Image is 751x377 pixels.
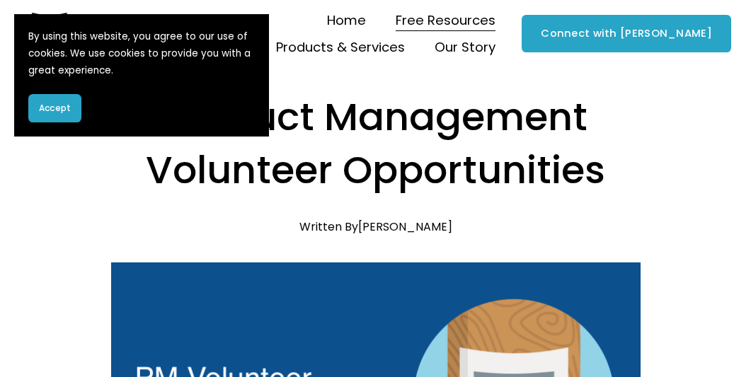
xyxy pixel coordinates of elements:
a: Connect with [PERSON_NAME] [522,15,731,52]
section: Cookie banner [14,14,269,137]
a: folder dropdown [396,8,495,34]
span: Products & Services [276,35,405,59]
span: Accept [39,102,71,115]
span: Free Resources [396,8,495,32]
a: folder dropdown [276,34,405,60]
a: folder dropdown [435,34,495,60]
a: Home [327,8,366,34]
a: [PERSON_NAME] [358,219,452,235]
img: Product Teacher [23,13,195,55]
p: By using this website, you agree to our use of cookies. We use cookies to provide you with a grea... [28,28,255,80]
button: Accept [28,94,81,122]
h1: Product Management Volunteer Opportunities [111,91,641,198]
div: Written By [299,220,452,233]
span: Our Story [435,35,495,59]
